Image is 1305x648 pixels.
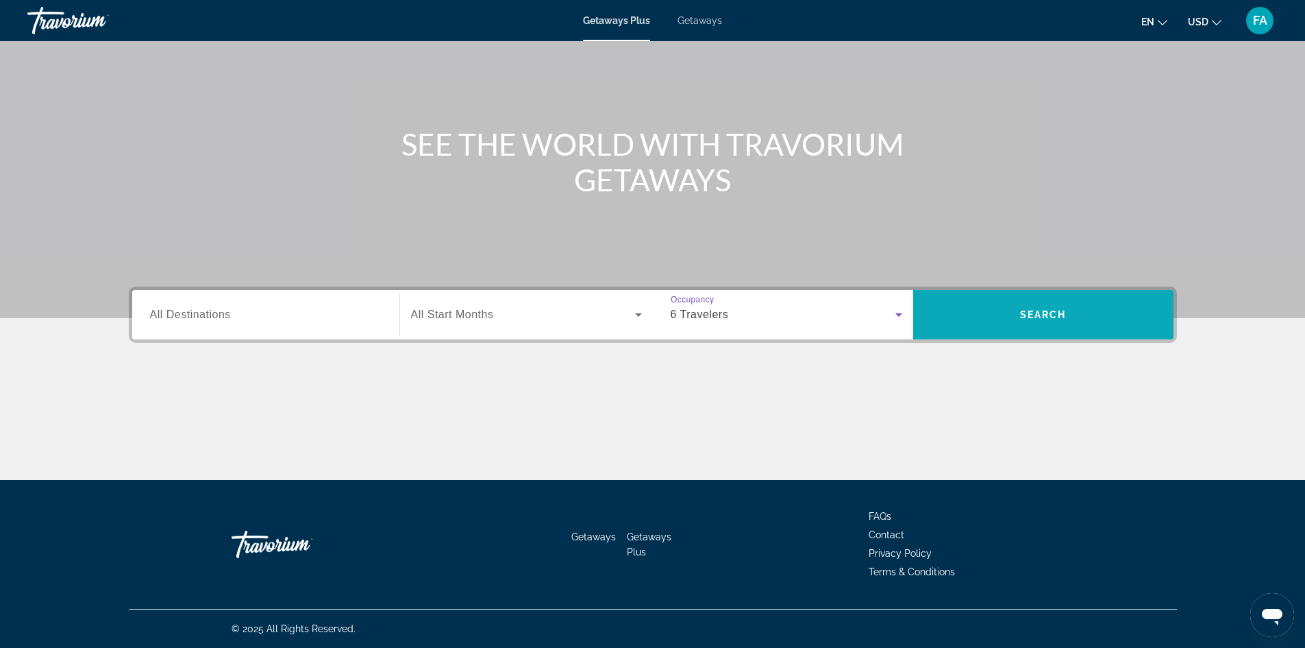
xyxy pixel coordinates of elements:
[150,307,382,324] input: Select destination
[132,290,1173,339] div: Search widget
[1250,593,1294,637] iframe: Botón para iniciar la ventana de mensajería
[869,529,904,540] a: Contact
[869,566,955,577] a: Terms & Conditions
[1253,14,1267,27] span: FA
[583,15,650,26] a: Getaways Plus
[27,3,164,38] a: Travorium
[396,126,910,197] h1: SEE THE WORLD WITH TRAVORIUM GETAWAYS
[869,511,891,522] a: FAQs
[1141,12,1167,32] button: Change language
[627,531,671,557] a: Getaways Plus
[1020,309,1067,320] span: Search
[411,309,494,320] span: All Start Months
[913,290,1173,339] button: Search
[1188,16,1208,27] span: USD
[678,15,722,26] a: Getaways
[1141,16,1154,27] span: en
[232,524,369,565] a: Go Home
[671,296,714,304] span: Occupancy
[150,309,231,320] span: All Destinations
[671,309,729,320] span: 6 Travelers
[232,623,356,634] span: © 2025 All Rights Reserved.
[571,531,616,542] a: Getaways
[869,548,932,559] a: Privacy Policy
[1242,6,1278,35] button: User Menu
[1188,12,1221,32] button: Change currency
